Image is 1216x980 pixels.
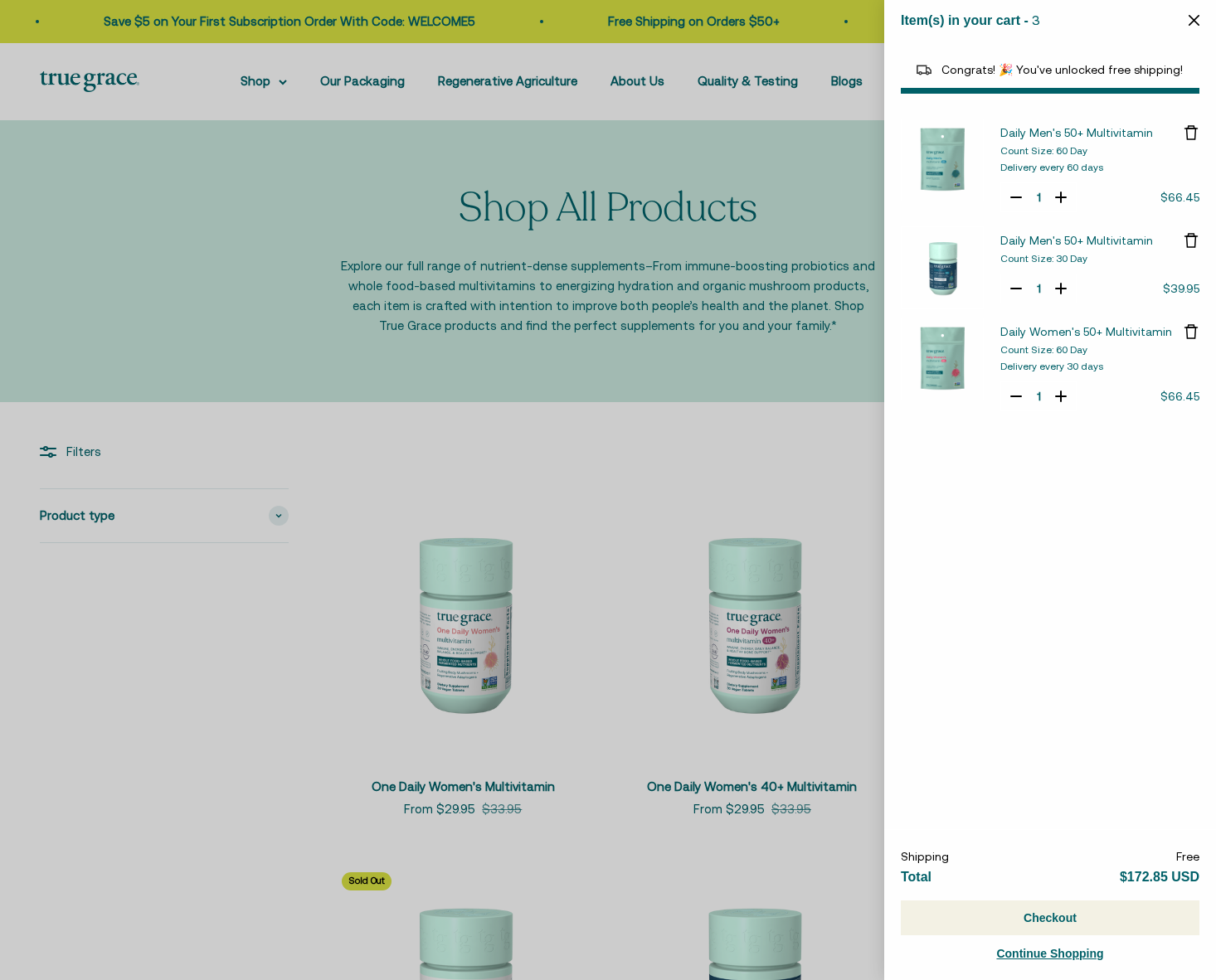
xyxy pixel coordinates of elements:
button: Remove Daily Men's 50+ Multivitamin [1183,232,1199,249]
span: Shipping [901,850,949,863]
span: 3 [1032,12,1040,27]
div: Delivery every 60 days [1000,161,1183,174]
span: $66.45 [1160,191,1199,204]
img: Daily Men&#39;s 50+ Multivitamin - 60 Day [901,119,984,201]
a: Daily Women's 50+ Multivitamin [1000,323,1183,340]
button: Checkout [901,900,1199,935]
span: $172.85 USD [1120,870,1199,884]
span: Count Size: 30 Day [1000,253,1087,264]
img: Daily Women&#39;s 50+ Multivitamin - 60 Day [901,318,984,400]
input: Quantity for Daily Men's 50+ Multivitamin [1030,280,1047,297]
div: Delivery every 30 days [1000,360,1183,373]
span: Daily Women's 50+ Multivitamin [1000,325,1172,338]
input: Quantity for Daily Men's 50+ Multivitamin [1030,189,1047,206]
img: Daily Men&#39;s 50+ Multivitamin - 30 Day [901,226,984,309]
span: Continue Shopping [996,947,1103,960]
span: Daily Men's 50+ Multivitamin [1000,126,1153,139]
span: $66.45 [1160,390,1199,403]
input: Quantity for Daily Women's 50+ Multivitamin [1030,388,1047,405]
a: Daily Men's 50+ Multivitamin [1000,232,1183,249]
span: Item(s) in your cart - [901,13,1029,27]
button: Remove Daily Men's 50+ Multivitamin [1183,124,1199,141]
span: Congrats! 🎉 You've unlocked free shipping! [941,63,1183,76]
button: Close [1189,12,1199,28]
span: Count Size: 60 Day [1000,145,1087,157]
span: Total [901,870,931,884]
span: Free [1176,850,1199,863]
a: Daily Men's 50+ Multivitamin [1000,124,1183,141]
span: Daily Men's 50+ Multivitamin [1000,234,1153,247]
a: Continue Shopping [901,944,1199,963]
button: Remove Daily Women's 50+ Multivitamin [1183,323,1199,340]
img: Reward bar icon image [914,60,934,80]
span: Count Size: 60 Day [1000,344,1087,356]
span: $39.95 [1163,282,1199,295]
